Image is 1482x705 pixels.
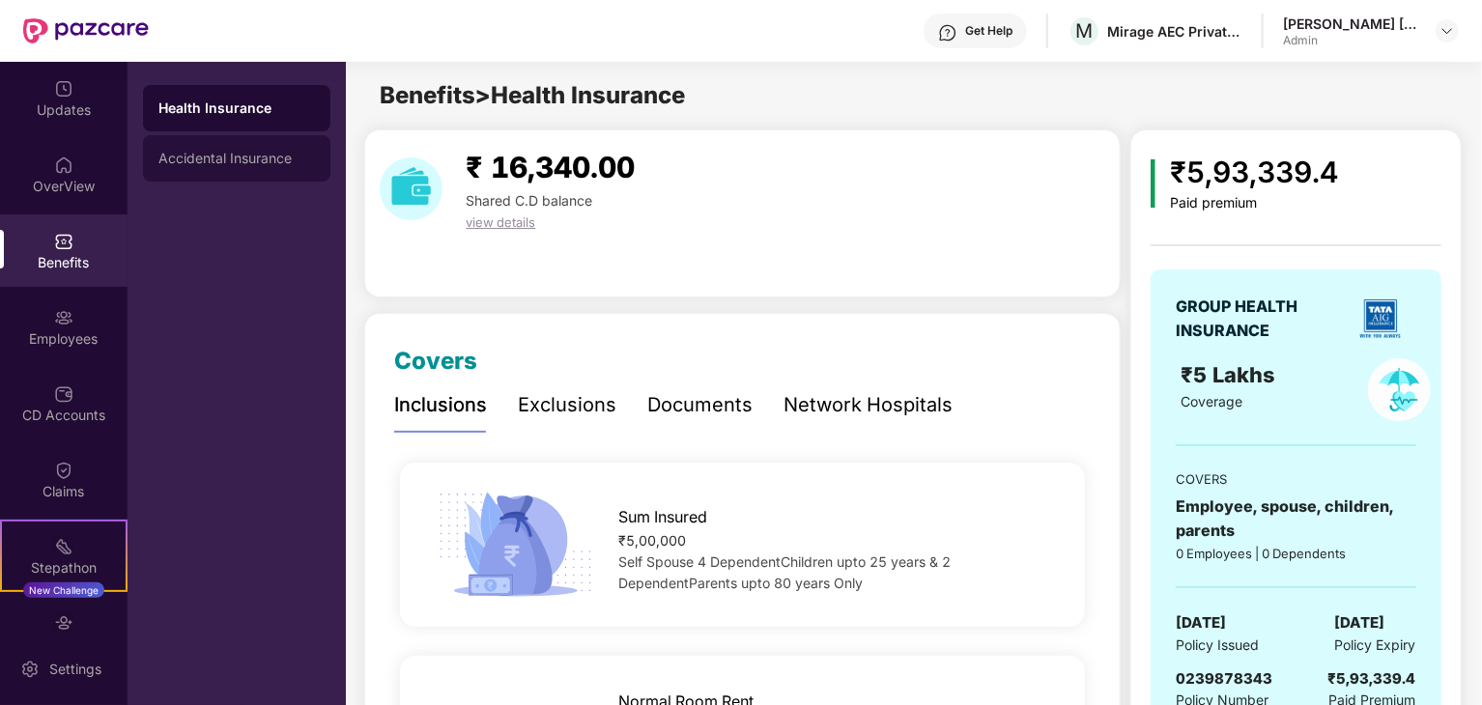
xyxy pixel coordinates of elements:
[1182,393,1243,409] span: Coverage
[1352,290,1410,348] img: insurerLogo
[1176,469,1415,489] div: COVERS
[1176,634,1259,656] span: Policy Issued
[54,461,73,480] img: svg+xml;base64,PHN2ZyBpZD0iQ2xhaW0iIHhtbG5zPSJodHRwOi8vd3d3LnczLm9yZy8yMDAwL3N2ZyIgd2lkdGg9IjIwIi...
[1151,159,1155,208] img: icon
[466,150,635,184] span: ₹ 16,340.00
[1107,22,1242,41] div: Mirage AEC Private Limited
[618,553,951,591] span: Self Spouse 4 DependentChildren upto 25 years & 2 DependentParents upto 80 years Only
[380,157,442,220] img: download
[466,214,535,230] span: view details
[158,151,315,166] div: Accidental Insurance
[1171,195,1339,211] div: Paid premium
[158,99,315,118] div: Health Insurance
[1176,611,1226,634] span: [DATE]
[466,192,592,209] span: Shared C.D balance
[1176,494,1415,543] div: Employee, spouse, children, parents
[54,79,73,99] img: svg+xml;base64,PHN2ZyBpZD0iVXBkYXRlZCIgeG1sbnM9Imh0dHA6Ly93d3cudzMub3JnLzIwMDAvc3ZnIiB3aWR0aD0iMj...
[1171,150,1339,195] div: ₹5,93,339.4
[938,23,957,42] img: svg+xml;base64,PHN2ZyBpZD0iSGVscC0zMngzMiIgeG1sbnM9Imh0dHA6Ly93d3cudzMub3JnLzIwMDAvc3ZnIiB3aWR0aD...
[518,390,616,420] div: Exclusions
[20,660,40,679] img: svg+xml;base64,PHN2ZyBpZD0iU2V0dGluZy0yMHgyMCIgeG1sbnM9Imh0dHA6Ly93d3cudzMub3JnLzIwMDAvc3ZnIiB3aW...
[1176,669,1272,688] span: 0239878343
[1368,358,1431,421] img: policyIcon
[2,558,126,578] div: Stepathon
[1283,14,1418,33] div: [PERSON_NAME] [PERSON_NAME]
[1176,295,1345,343] div: GROUP HEALTH INSURANCE
[432,487,599,603] img: icon
[394,347,477,375] span: Covers
[1182,362,1282,387] span: ₹5 Lakhs
[784,390,953,420] div: Network Hospitals
[43,660,107,679] div: Settings
[394,390,487,420] div: Inclusions
[1335,611,1385,634] span: [DATE]
[618,505,707,529] span: Sum Insured
[1335,634,1416,656] span: Policy Expiry
[54,384,73,404] img: svg+xml;base64,PHN2ZyBpZD0iQ0RfQWNjb3VudHMiIGRhdGEtbmFtZT0iQ0QgQWNjb3VudHMiIHhtbG5zPSJodHRwOi8vd3...
[54,613,73,633] img: svg+xml;base64,PHN2ZyBpZD0iRW5kb3JzZW1lbnRzIiB4bWxucz0iaHR0cDovL3d3dy53My5vcmcvMjAwMC9zdmciIHdpZH...
[1283,33,1418,48] div: Admin
[23,18,149,43] img: New Pazcare Logo
[54,155,73,175] img: svg+xml;base64,PHN2ZyBpZD0iSG9tZSIgeG1sbnM9Imh0dHA6Ly93d3cudzMub3JnLzIwMDAvc3ZnIiB3aWR0aD0iMjAiIG...
[1439,23,1455,39] img: svg+xml;base64,PHN2ZyBpZD0iRHJvcGRvd24tMzJ4MzIiIHhtbG5zPSJodHRwOi8vd3d3LnczLm9yZy8yMDAwL3N2ZyIgd2...
[1328,667,1416,691] div: ₹5,93,339.4
[1076,19,1094,42] span: M
[380,81,685,109] span: Benefits > Health Insurance
[965,23,1012,39] div: Get Help
[618,530,1054,551] div: ₹5,00,000
[54,537,73,556] img: svg+xml;base64,PHN2ZyB4bWxucz0iaHR0cDovL3d3dy53My5vcmcvMjAwMC9zdmciIHdpZHRoPSIyMSIgaGVpZ2h0PSIyMC...
[54,232,73,251] img: svg+xml;base64,PHN2ZyBpZD0iQmVuZWZpdHMiIHhtbG5zPSJodHRwOi8vd3d3LnczLm9yZy8yMDAwL3N2ZyIgd2lkdGg9Ij...
[23,582,104,598] div: New Challenge
[1176,544,1415,563] div: 0 Employees | 0 Dependents
[647,390,753,420] div: Documents
[54,308,73,327] img: svg+xml;base64,PHN2ZyBpZD0iRW1wbG95ZWVzIiB4bWxucz0iaHR0cDovL3d3dy53My5vcmcvMjAwMC9zdmciIHdpZHRoPS...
